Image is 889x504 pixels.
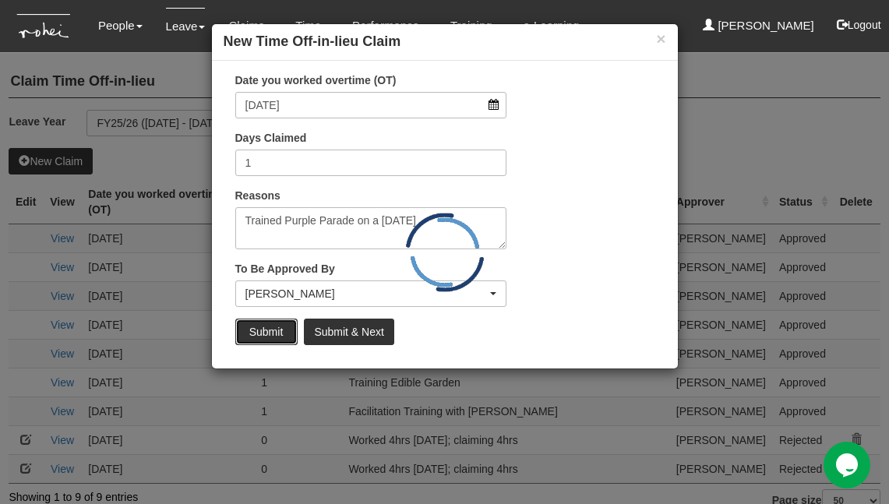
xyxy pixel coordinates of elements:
[824,442,873,488] iframe: chat widget
[235,130,307,146] label: Days Claimed
[235,72,397,88] label: Date you worked overtime (OT)
[235,319,298,345] input: Submit
[235,92,507,118] input: d/m/yyyy
[656,30,665,47] button: ×
[235,261,335,277] label: To Be Approved By
[245,286,488,301] div: [PERSON_NAME]
[304,319,393,345] input: Submit & Next
[224,33,401,49] b: New Time Off-in-lieu Claim
[235,188,280,203] label: Reasons
[235,280,507,307] button: Wen-Wei Chiang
